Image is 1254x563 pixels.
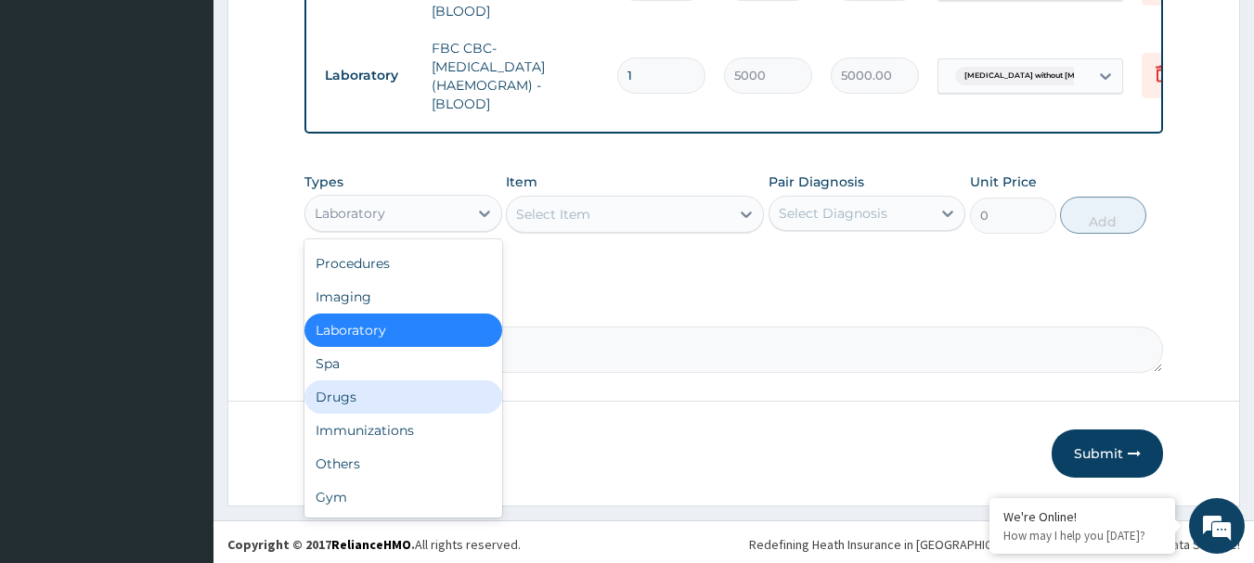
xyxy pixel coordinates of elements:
[304,313,502,347] div: Laboratory
[34,93,75,139] img: d_794563401_company_1708531726252_794563401
[304,347,502,380] div: Spa
[1052,429,1163,478] button: Submit
[331,536,411,553] a: RelianceHMO
[9,370,354,435] textarea: Type your message and hit 'Enter'
[304,301,1164,316] label: Comment
[316,58,422,93] td: Laboratory
[1003,528,1161,544] p: How may I help you today?
[955,67,1143,85] span: [MEDICAL_DATA] without [MEDICAL_DATA]
[506,173,537,191] label: Item
[304,414,502,447] div: Immunizations
[108,165,256,352] span: We're online!
[749,535,1240,554] div: Redefining Heath Insurance in [GEOGRAPHIC_DATA] using Telemedicine and Data Science!
[1060,197,1146,234] button: Add
[97,104,312,128] div: Chat with us now
[304,380,502,414] div: Drugs
[304,280,502,313] div: Imaging
[422,30,608,122] td: FBC CBC-[MEDICAL_DATA] (HAEMOGRAM) - [BLOOD]
[304,9,349,54] div: Minimize live chat window
[1003,508,1161,525] div: We're Online!
[769,173,864,191] label: Pair Diagnosis
[315,204,385,223] div: Laboratory
[304,480,502,514] div: Gym
[227,536,415,553] strong: Copyright © 2017 .
[516,205,590,224] div: Select Item
[304,447,502,480] div: Others
[304,174,343,190] label: Types
[970,173,1037,191] label: Unit Price
[779,204,887,223] div: Select Diagnosis
[304,247,502,280] div: Procedures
